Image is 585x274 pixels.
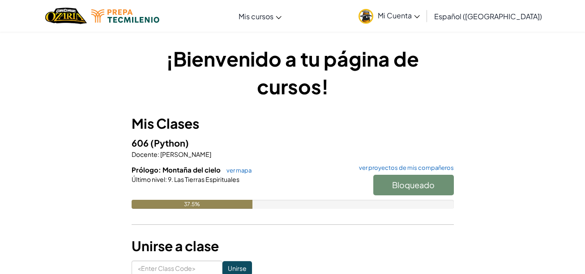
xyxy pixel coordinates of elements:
[430,4,547,28] a: Español ([GEOGRAPHIC_DATA])
[434,12,542,21] span: Español ([GEOGRAPHIC_DATA])
[132,200,252,209] div: 37.5%
[132,165,222,174] span: Prólogo: Montaña del cielo
[132,114,454,134] h3: Mis Clases
[45,7,87,25] img: Home
[91,9,159,23] img: Tecmilenio logo
[158,150,159,158] span: :
[132,175,165,183] span: Último nivel
[132,45,454,100] h1: ¡Bienvenido a tu página de cursos!
[132,236,454,256] h3: Unirse a clase
[165,175,167,183] span: :
[234,4,286,28] a: Mis cursos
[167,175,173,183] span: 9.
[354,2,424,30] a: Mi Cuenta
[239,12,273,21] span: Mis cursos
[359,9,373,24] img: avatar
[159,150,211,158] span: [PERSON_NAME]
[222,167,252,174] a: ver mapa
[150,137,189,148] span: (Python)
[354,165,454,171] a: ver proyectos de mis compañeros
[45,7,87,25] a: Ozaria by CodeCombat logo
[132,150,158,158] span: Docente
[173,175,239,183] span: Las Tierras Espirituales
[132,137,150,148] span: 606
[378,11,420,20] span: Mi Cuenta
